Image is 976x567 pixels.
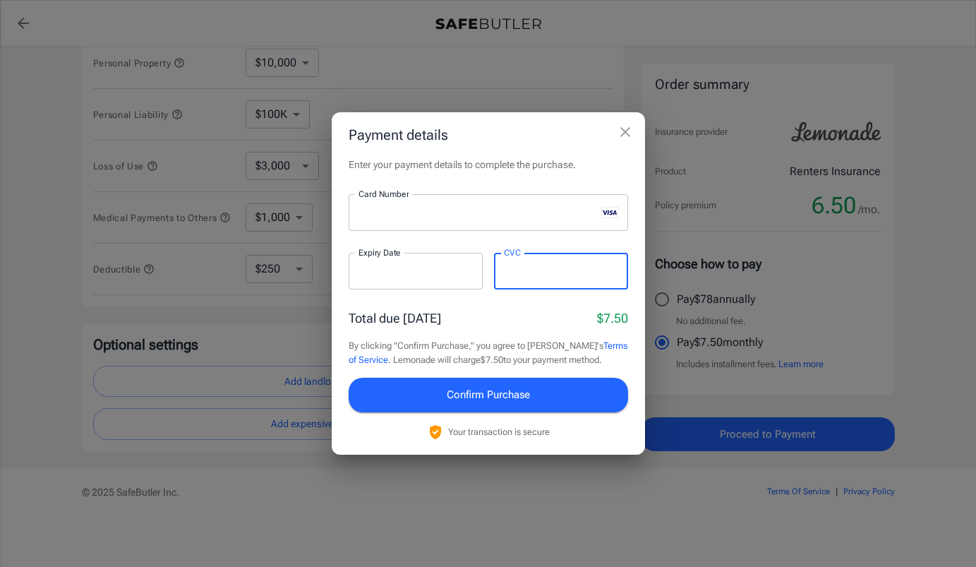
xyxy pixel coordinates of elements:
button: Confirm Purchase [349,378,628,412]
p: Total due [DATE] [349,309,441,328]
p: By clicking "Confirm Purchase," you agree to [PERSON_NAME]'s . Lemonade will charge $7.50 to your... [349,339,628,366]
iframe: To enrich screen reader interactions, please activate Accessibility in Grammarly extension settings [504,265,618,278]
p: Your transaction is secure [448,425,550,438]
label: Card Number [359,188,409,200]
label: Expiry Date [359,246,401,258]
label: CVC [504,246,521,258]
p: $7.50 [597,309,628,328]
button: close [611,118,639,146]
iframe: To enrich screen reader interactions, please activate Accessibility in Grammarly extension settings [359,265,473,278]
p: Enter your payment details to complete the purchase. [349,157,628,172]
iframe: To enrich screen reader interactions, please activate Accessibility in Grammarly extension settings [359,206,596,220]
a: Terms of Service [349,340,627,365]
h2: Payment details [332,112,645,157]
svg: visa [601,207,618,218]
span: Confirm Purchase [447,386,530,404]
